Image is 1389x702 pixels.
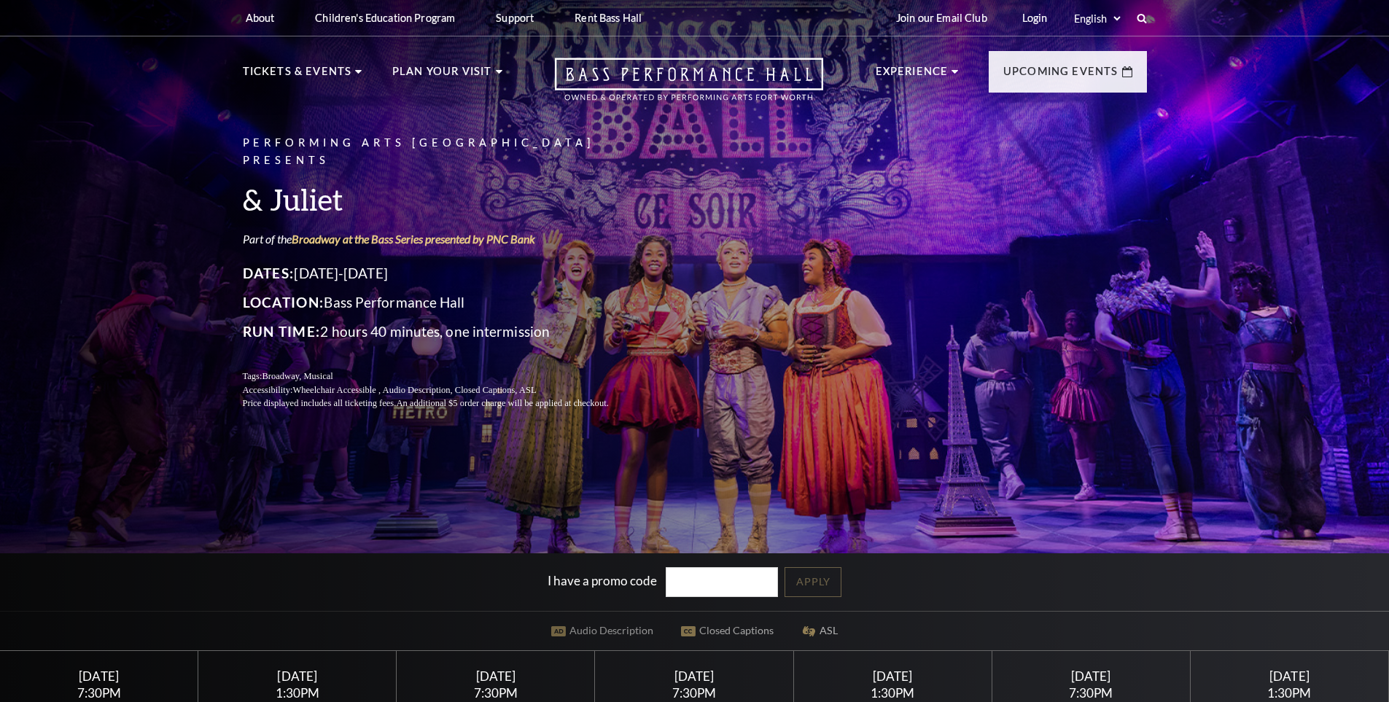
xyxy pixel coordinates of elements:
[243,291,644,314] p: Bass Performance Hall
[811,687,974,699] div: 1:30PM
[396,398,608,408] span: An additional $5 order charge will be applied at checkout.
[1009,687,1172,699] div: 7:30PM
[243,181,644,218] h3: & Juliet
[292,385,536,395] span: Wheelchair Accessible , Audio Description, Closed Captions, ASL
[243,262,644,285] p: [DATE]-[DATE]
[243,370,644,383] p: Tags:
[315,12,455,24] p: Children's Education Program
[414,687,577,699] div: 7:30PM
[1009,668,1172,684] div: [DATE]
[243,231,644,247] p: Part of the
[17,687,181,699] div: 7:30PM
[612,687,776,699] div: 7:30PM
[575,12,642,24] p: Rent Bass Hall
[243,397,644,410] p: Price displayed includes all ticketing fees.
[243,294,324,311] span: Location:
[496,12,534,24] p: Support
[243,265,295,281] span: Dates:
[612,668,776,684] div: [DATE]
[243,323,321,340] span: Run Time:
[548,572,657,588] label: I have a promo code
[216,668,379,684] div: [DATE]
[1208,687,1372,699] div: 1:30PM
[1208,668,1372,684] div: [DATE]
[243,134,644,171] p: Performing Arts [GEOGRAPHIC_DATA] Presents
[392,63,492,89] p: Plan Your Visit
[246,12,275,24] p: About
[262,371,332,381] span: Broadway, Musical
[216,687,379,699] div: 1:30PM
[414,668,577,684] div: [DATE]
[811,668,974,684] div: [DATE]
[1003,63,1118,89] p: Upcoming Events
[17,668,181,684] div: [DATE]
[243,383,644,397] p: Accessibility:
[876,63,949,89] p: Experience
[243,63,352,89] p: Tickets & Events
[292,232,535,246] a: Broadway at the Bass Series presented by PNC Bank
[243,320,644,343] p: 2 hours 40 minutes, one intermission
[1071,12,1123,26] select: Select:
